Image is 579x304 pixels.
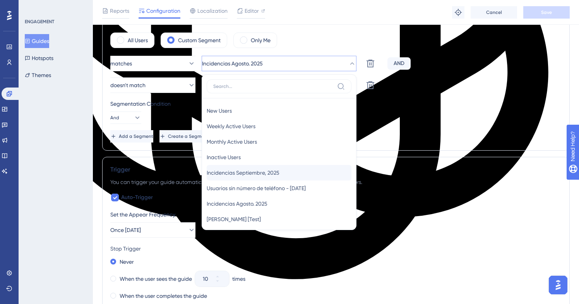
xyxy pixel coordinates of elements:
span: Cancel [486,9,502,15]
button: New Users [207,103,351,119]
button: Usuarios sin número de teléfono - [DATE] [207,180,351,196]
button: Themes [25,68,51,82]
span: Incidencias Septiembre, 2025 [207,168,279,177]
label: When the user sees the guide [120,274,192,283]
div: Trigger [110,165,562,174]
div: times [232,274,245,283]
button: Create a Segment [159,130,209,143]
div: Set the Appear Frequency [110,210,562,219]
span: Create a Segment [168,133,209,139]
label: Only Me [251,36,271,45]
span: Once [DATE] [110,225,141,235]
span: Inactive Users [207,153,241,162]
label: Never [120,257,134,266]
div: You can trigger your guide automatically when the target URL is visited, and/or use the custom tr... [110,177,562,187]
button: And [110,112,141,124]
button: Cancel [471,6,517,19]
div: ENGAGEMENT [25,19,54,25]
button: Inactive Users [207,149,351,165]
span: Weekly Active Users [207,122,255,131]
span: Save [541,9,552,15]
button: Guides [25,34,49,48]
button: Add a Segment [110,130,153,143]
label: Custom Segment [178,36,221,45]
span: Editor [245,6,259,15]
span: Configuration [146,6,180,15]
button: matches [110,56,195,71]
button: Incidencias Septiembre, 2025 [207,165,351,180]
div: AND [387,57,411,70]
span: Reports [110,6,129,15]
span: Monthly Active Users [207,137,257,146]
button: Monthly Active Users [207,134,351,149]
button: doesn't match [110,77,195,93]
span: New Users [207,106,232,115]
iframe: UserGuiding AI Assistant Launcher [546,273,570,297]
input: Search... [213,83,334,89]
span: matches [110,59,132,68]
span: doesn't match [110,81,146,90]
span: Auto-Trigger [121,193,153,202]
label: All Users [128,36,148,45]
button: [PERSON_NAME] [Test] [207,211,351,227]
span: Incidencias Agosto. 2025 [207,199,267,208]
span: Need Help? [18,2,48,11]
button: Once [DATE] [110,222,195,238]
button: Incidencias Agosto. 2025 [202,56,356,71]
label: When the user completes the guide [120,291,207,301]
button: Save [523,6,570,19]
button: Weekly Active Users [207,119,351,134]
span: Add a Segment [119,133,153,139]
div: Segmentation Condition [110,99,562,108]
span: [PERSON_NAME] [Test] [207,215,261,224]
span: Localization [197,6,228,15]
button: Hotspots [25,51,53,65]
button: Incidencias Agosto. 2025 [207,196,351,211]
div: Stop Trigger [110,244,562,253]
span: Incidencias Agosto. 2025 [202,59,263,68]
span: And [110,115,119,121]
span: Usuarios sin número de teléfono - [DATE] [207,184,306,193]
